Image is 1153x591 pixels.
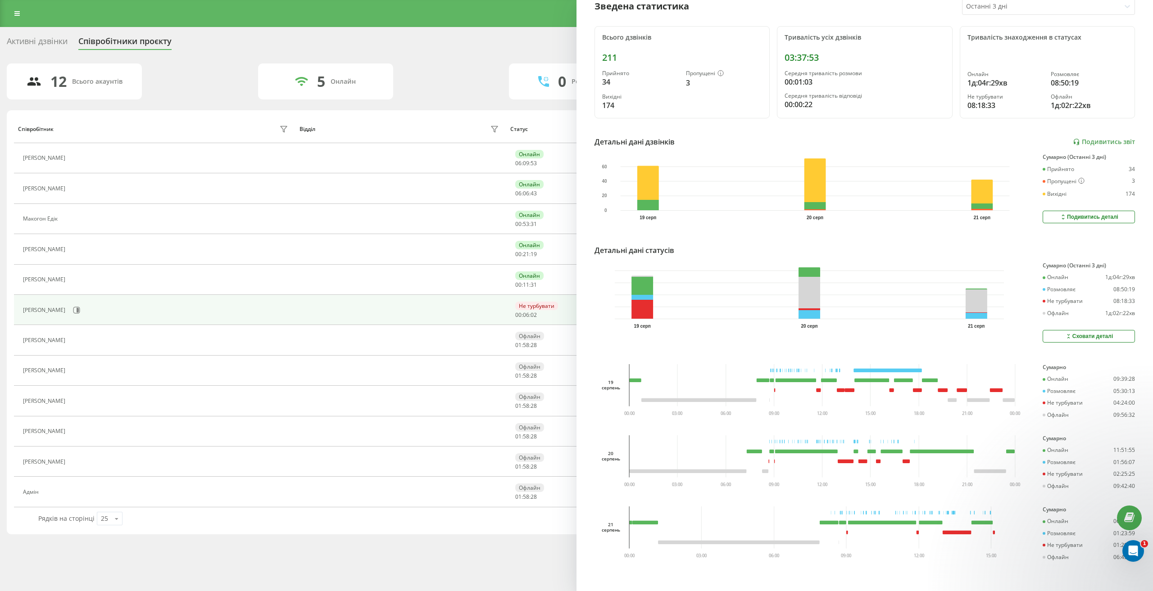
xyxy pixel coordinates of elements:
[572,78,615,86] div: Розмовляють
[1113,412,1135,418] div: 09:56:32
[601,385,621,390] div: серпень
[515,159,522,167] span: 06
[1043,191,1067,197] div: Вихідні
[602,70,679,77] div: Прийнято
[531,341,537,349] span: 28
[515,493,522,501] span: 01
[523,281,529,289] span: 11
[1122,540,1144,562] iframe: Intercom live chat
[601,527,621,532] div: серпень
[602,194,607,199] text: 20
[515,483,544,492] div: Офлайн
[1043,330,1135,343] button: Сховати деталі
[686,77,763,88] div: 3
[1043,298,1083,304] div: Не турбувати
[515,433,522,440] span: 01
[601,456,621,461] div: серпень
[1051,94,1127,100] div: Офлайн
[1113,447,1135,453] div: 11:51:55
[769,482,780,487] text: 09:00
[523,493,529,501] span: 58
[686,70,763,77] div: Пропущені
[531,311,537,319] span: 02
[914,553,925,559] text: 12:00
[601,379,621,385] div: 19
[38,514,95,523] span: Рядків на сторінці
[523,159,529,167] span: 09
[515,282,537,288] div: : :
[1113,400,1135,406] div: 04:24:00
[1043,310,1069,316] div: Офлайн
[515,211,544,219] div: Онлайн
[515,423,544,432] div: Офлайн
[23,459,68,465] div: [PERSON_NAME]
[523,433,529,440] span: 58
[595,245,674,256] div: Детальні дані статусів
[769,411,780,416] text: 09:00
[785,52,944,63] div: 03:37:53
[817,482,828,487] text: 12:00
[1043,262,1135,269] div: Сумарно (Останні 3 дні)
[523,250,529,258] span: 21
[1051,71,1127,77] div: Розмовляє
[23,428,68,434] div: [PERSON_NAME]
[515,341,522,349] span: 01
[986,553,997,559] text: 15:00
[515,150,544,158] div: Онлайн
[515,463,522,470] span: 01
[624,482,635,487] text: 00:00
[515,180,544,189] div: Онлайн
[602,34,762,41] div: Всього дзвінків
[1051,100,1127,111] div: 1д:02г:22хв
[515,453,544,462] div: Офлайн
[515,160,537,167] div: : :
[1043,274,1068,280] div: Онлайн
[1113,376,1135,382] div: 09:39:28
[602,94,679,100] div: Вихідні
[531,402,537,410] span: 28
[967,100,1044,111] div: 08:18:33
[1043,447,1068,453] div: Онлайн
[515,403,537,409] div: : :
[515,302,558,310] div: Не турбувати
[672,411,683,416] text: 03:00
[515,221,537,227] div: : :
[23,185,68,192] div: [PERSON_NAME]
[1105,310,1135,316] div: 1д:02г:22хв
[1073,138,1135,146] a: Подивитись звіт
[721,482,731,487] text: 06:00
[841,553,852,559] text: 09:00
[785,70,944,77] div: Середня тривалість розмови
[515,271,544,280] div: Онлайн
[50,73,67,90] div: 12
[23,216,60,222] div: Макогон Едік
[914,411,925,416] text: 18:00
[721,411,731,416] text: 06:00
[515,332,544,340] div: Офлайн
[602,100,679,111] div: 174
[967,77,1044,88] div: 1д:04г:29хв
[72,78,123,86] div: Всього акаунтів
[1065,333,1113,340] div: Сховати деталі
[865,482,876,487] text: 15:00
[515,241,544,249] div: Онлайн
[1129,166,1135,172] div: 34
[1043,471,1083,477] div: Не турбувати
[1043,376,1068,382] div: Онлайн
[785,99,944,110] div: 00:00:22
[602,77,679,87] div: 34
[672,482,683,487] text: 03:00
[515,251,537,257] div: : :
[1043,166,1074,172] div: Прийнято
[785,77,944,87] div: 00:01:03
[914,482,925,487] text: 18:00
[1113,286,1135,293] div: 08:50:19
[515,311,522,319] span: 00
[640,215,656,220] text: 19 серп
[601,451,621,456] div: 20
[785,34,944,41] div: Тривалість усіх дзвінків
[1043,211,1135,223] button: Подивитись деталі
[23,307,68,313] div: [PERSON_NAME]
[531,372,537,379] span: 28
[523,220,529,228] span: 53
